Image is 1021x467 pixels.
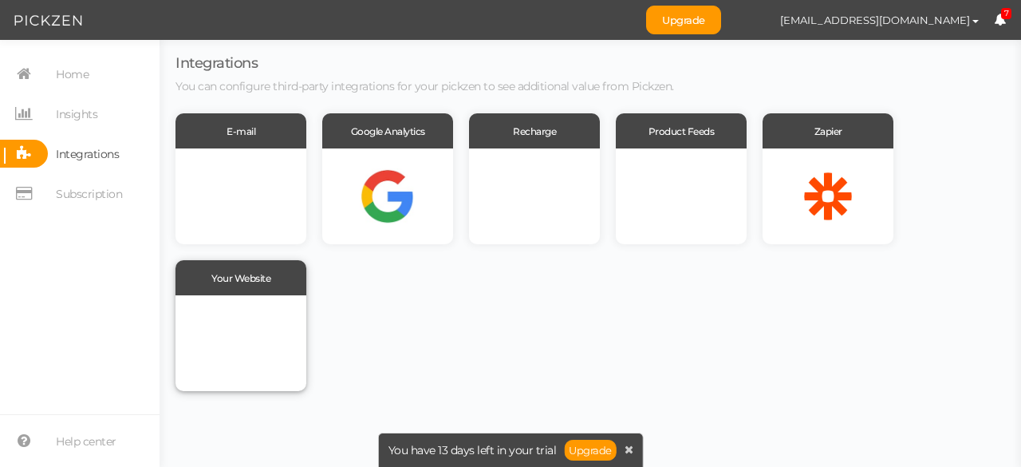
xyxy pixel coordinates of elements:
img: Pickzen logo [14,11,82,30]
button: [EMAIL_ADDRESS][DOMAIN_NAME] [765,6,994,34]
img: 03f1a2f877df72c7fdadaa575f26d8d8 [737,6,765,34]
span: [EMAIL_ADDRESS][DOMAIN_NAME] [780,14,970,26]
div: Zapier [763,113,893,148]
span: Product Feeds [648,125,715,137]
a: Upgrade [564,440,617,461]
span: Help center [56,429,116,454]
span: You can configure third-party integrations for your pickzen to see additional value from Pickzen. [175,79,674,93]
span: Insights [56,101,97,127]
span: Integrations [56,141,119,167]
span: Home [56,61,89,87]
a: Upgrade [646,6,721,34]
span: Integrations [175,54,258,72]
div: Recharge [469,113,600,148]
span: Your Website [211,272,270,284]
span: You have 13 days left in your trial [388,445,557,456]
span: 7 [1001,8,1012,20]
span: Subscription [56,181,122,207]
div: Google Analytics [322,113,453,148]
div: E-mail [175,113,306,148]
